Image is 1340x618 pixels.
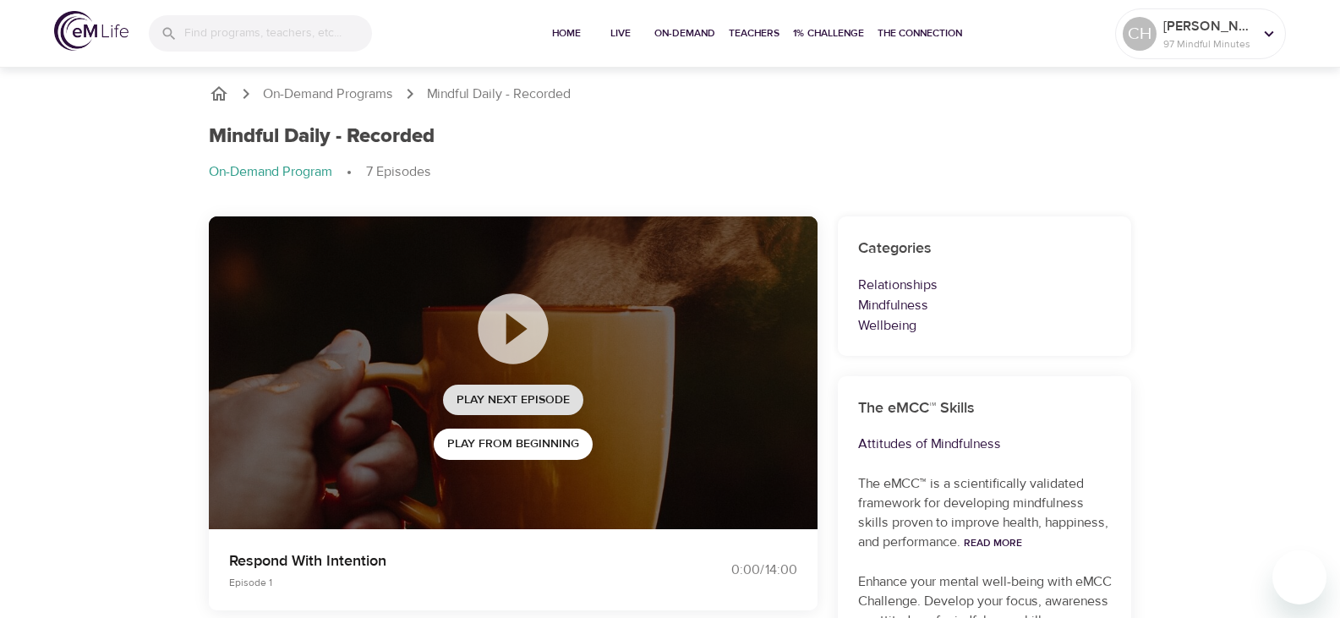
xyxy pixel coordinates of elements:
div: 0:00 / 14:00 [670,561,797,580]
h6: Categories [858,237,1112,261]
p: Mindfulness [858,295,1112,315]
p: Mindful Daily - Recorded [427,85,571,104]
span: 1% Challenge [793,25,864,42]
button: Play from beginning [434,429,593,460]
iframe: Button to launch messaging window [1272,550,1326,604]
p: The eMCC™ is a scientifically validated framework for developing mindfulness skills proven to imp... [858,474,1112,552]
div: CH [1123,17,1157,51]
nav: breadcrumb [209,84,1132,104]
p: Attitudes of Mindfulness [858,434,1112,454]
button: Play Next Episode [443,385,583,416]
h6: The eMCC™ Skills [858,397,1112,421]
a: Read More [964,536,1022,550]
span: The Connection [878,25,962,42]
span: Home [546,25,587,42]
p: 7 Episodes [366,162,431,182]
nav: breadcrumb [209,162,1132,183]
span: On-Demand [654,25,715,42]
p: Relationships [858,275,1112,295]
a: On-Demand Programs [263,85,393,104]
span: Play from beginning [447,434,579,455]
p: [PERSON_NAME] [1163,16,1253,36]
span: Live [600,25,641,42]
p: Episode 1 [229,575,650,590]
span: Play Next Episode [457,390,570,411]
p: Respond With Intention [229,550,650,572]
p: Wellbeing [858,315,1112,336]
span: Teachers [729,25,779,42]
p: On-Demand Program [209,162,332,182]
h1: Mindful Daily - Recorded [209,124,435,149]
img: logo [54,11,129,51]
p: 97 Mindful Minutes [1163,36,1253,52]
input: Find programs, teachers, etc... [184,15,372,52]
